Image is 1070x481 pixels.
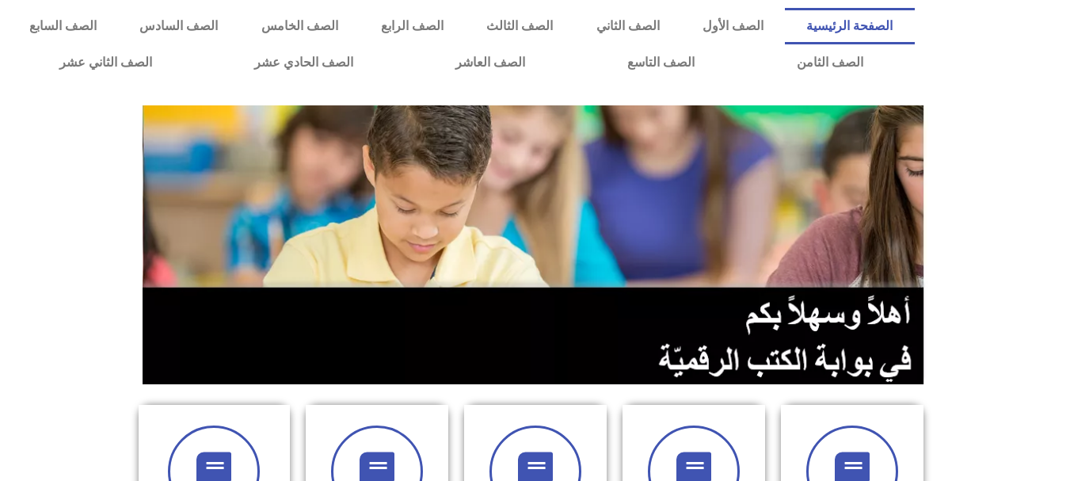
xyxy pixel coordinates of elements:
a: الصف الرابع [360,8,465,44]
a: الصف الثالث [465,8,574,44]
a: الصف الثاني عشر [8,44,203,81]
a: الصف السابع [8,8,118,44]
a: الصف الحادي عشر [203,44,404,81]
a: الصف التاسع [576,44,745,81]
a: الصف الأول [681,8,785,44]
a: الصف العاشر [404,44,576,81]
a: الصفحة الرئيسية [785,8,914,44]
a: الصف الثامن [745,44,914,81]
a: الصف الخامس [240,8,360,44]
a: الصف الثاني [575,8,681,44]
a: الصف السادس [118,8,239,44]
